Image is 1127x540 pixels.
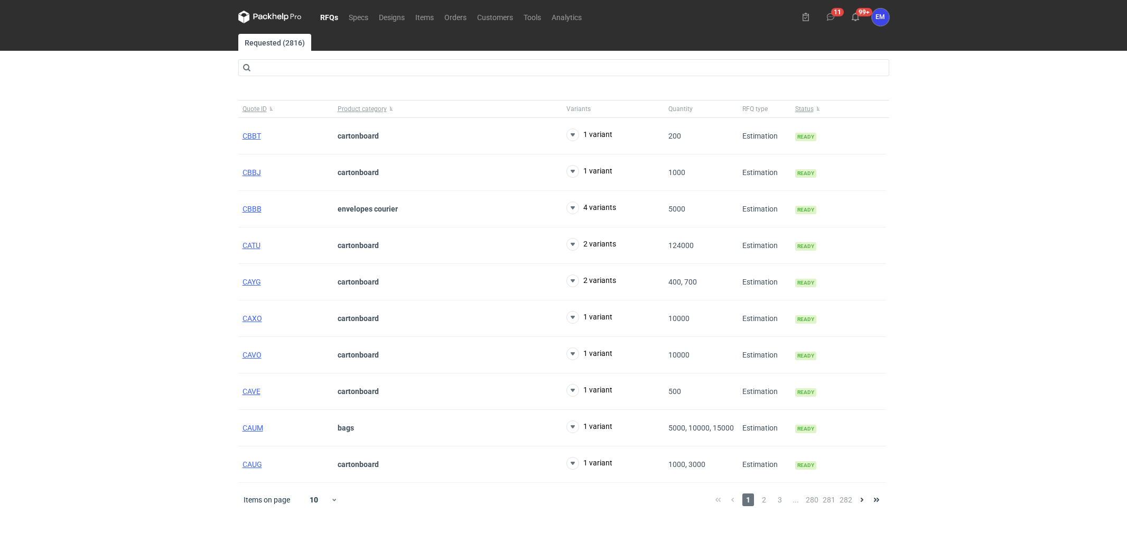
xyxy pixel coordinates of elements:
a: Requested (2816) [238,34,311,51]
a: CAUG [243,460,262,469]
span: Variants [566,105,591,113]
span: Ready [795,206,816,214]
strong: cartonboard [338,351,379,359]
div: Estimation [738,118,791,154]
div: Estimation [738,191,791,227]
div: Estimation [738,264,791,300]
span: 1 [742,493,754,506]
span: RFQ type [742,105,768,113]
a: RFQs [315,11,343,23]
span: 500 [668,387,681,396]
button: Status [791,100,886,117]
a: CBBB [243,205,262,213]
span: Ready [795,315,816,324]
strong: cartonboard [338,278,379,286]
div: Estimation [738,446,791,483]
a: CATU [243,241,260,250]
button: Quote ID [238,100,333,117]
div: Estimation [738,337,791,373]
span: 282 [840,493,852,506]
span: 400, 700 [668,278,697,286]
a: CAYG [243,278,261,286]
strong: cartonboard [338,460,379,469]
button: Product category [333,100,562,117]
a: Orders [439,11,472,23]
span: 200 [668,132,681,140]
div: Ewelina Macek [872,8,889,26]
strong: bags [338,424,354,432]
a: CAUM [243,424,263,432]
strong: cartonboard [338,387,379,396]
a: Specs [343,11,374,23]
div: Estimation [738,373,791,410]
span: Ready [795,169,816,178]
button: 2 variants [566,274,616,287]
div: Estimation [738,410,791,446]
span: 5000, 10000, 15000 [668,424,734,432]
a: Designs [374,11,410,23]
span: Quote ID [243,105,267,113]
button: 1 variant [566,384,612,397]
span: 280 [806,493,818,506]
span: 124000 [668,241,694,250]
button: 99+ [847,8,864,25]
a: CAXO [243,314,262,323]
a: Analytics [546,11,587,23]
div: Estimation [738,227,791,264]
a: CBBJ [243,168,261,177]
span: Quantity [668,105,693,113]
span: 5000 [668,205,685,213]
span: Status [795,105,814,113]
span: Items on page [244,495,290,505]
span: Ready [795,242,816,251]
button: 1 variant [566,311,612,324]
div: Estimation [738,300,791,337]
button: 1 variant [566,457,612,470]
span: Ready [795,279,816,287]
strong: envelopes courier [338,205,398,213]
a: CBBT [243,132,261,140]
span: 1000 [668,168,685,177]
a: CAVE [243,387,260,396]
span: 3 [774,493,786,506]
button: EM [872,8,889,26]
span: 281 [823,493,835,506]
a: Customers [472,11,518,23]
strong: cartonboard [338,241,379,250]
a: Tools [518,11,546,23]
span: 1000, 3000 [668,460,705,469]
strong: cartonboard [338,168,379,177]
button: 2 variants [566,238,616,251]
div: 10 [297,492,331,507]
button: 11 [822,8,839,25]
span: Ready [795,352,816,360]
button: 1 variant [566,165,612,178]
span: ... [790,493,802,506]
span: Ready [795,388,816,397]
a: CAVO [243,351,262,359]
div: Estimation [738,154,791,191]
span: Ready [795,425,816,433]
button: 1 variant [566,347,612,360]
strong: cartonboard [338,132,379,140]
span: Ready [795,461,816,470]
strong: cartonboard [338,314,379,323]
button: 4 variants [566,202,616,214]
span: 10000 [668,351,690,359]
span: Product category [338,105,387,113]
span: 10000 [668,314,690,323]
a: Items [410,11,439,23]
span: Ready [795,133,816,141]
button: 1 variant [566,420,612,433]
